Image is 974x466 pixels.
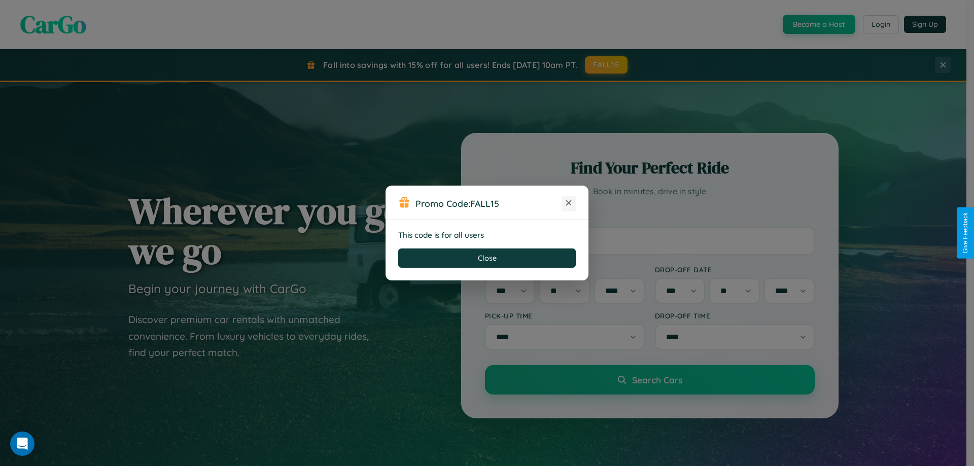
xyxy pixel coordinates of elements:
button: Close [398,248,576,268]
b: FALL15 [470,198,499,209]
div: Give Feedback [962,212,969,254]
div: Open Intercom Messenger [10,432,34,456]
strong: This code is for all users [398,230,484,240]
h3: Promo Code: [415,198,562,209]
